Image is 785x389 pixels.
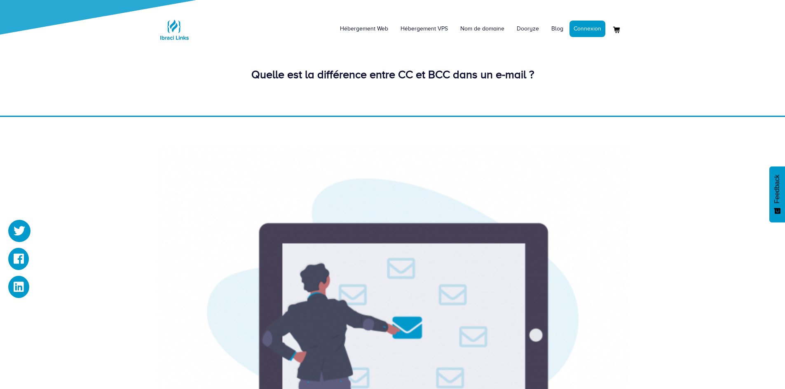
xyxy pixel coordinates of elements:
a: Hébergement Web [334,16,394,41]
a: Logo Ibraci Links [158,6,191,46]
a: Dooryze [511,16,545,41]
a: Blog [545,16,569,41]
div: Quelle est la différence entre CC et BCC dans un e-mail ? [158,67,628,83]
a: Nom de domaine [454,16,511,41]
a: Hébergement VPS [394,16,454,41]
a: Connexion [569,21,605,37]
img: Logo Ibraci Links [158,13,191,46]
span: Feedback [773,175,781,203]
button: Feedback - Afficher l’enquête [769,166,785,222]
